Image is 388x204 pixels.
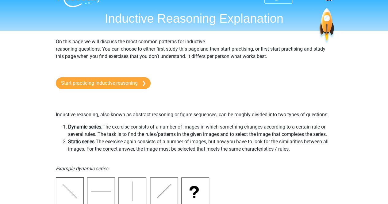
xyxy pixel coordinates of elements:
b: Dynamic series. [68,124,102,130]
li: The exercise consists of a number of images in which something changes according to a certain rul... [68,123,332,138]
p: On this page we will discuss the most common patterns for inductive reasoning questions. You can ... [56,38,332,67]
b: Static series. [68,139,96,144]
i: Example dynamic series [56,166,108,171]
p: Inductive reasoning, also known as abstract reasoning or figure sequences, can be roughly divided... [56,96,332,118]
img: spaceship.7d73109d6933.svg [318,8,335,44]
li: The exercise again consists of a number of images, but now you have to look for the similarities ... [68,138,332,153]
a: Start practicing inductive reasoning [56,77,151,89]
h1: Inductive Reasoning Explanation [53,11,335,26]
img: arrow-right.e5bd35279c78.svg [143,81,145,86]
